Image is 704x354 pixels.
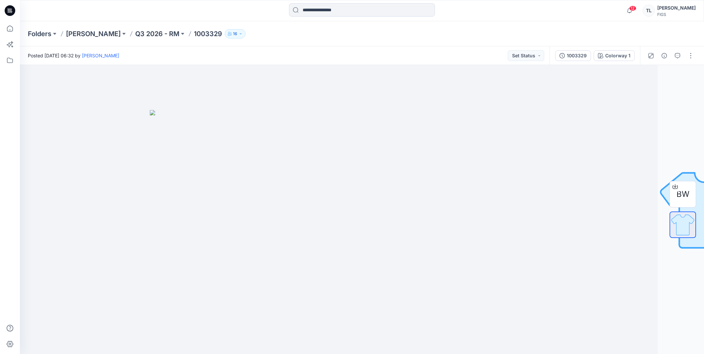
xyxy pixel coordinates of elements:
[82,53,119,58] a: [PERSON_NAME]
[676,188,689,200] span: BW
[150,110,481,354] img: eyJhbGciOiJIUzI1NiIsImtpZCI6IjAiLCJzbHQiOiJzZXMiLCJ0eXAiOiJKV1QifQ.eyJkYXRhIjp7InR5cGUiOiJzdG9yYW...
[233,30,237,37] p: 16
[659,50,670,61] button: Details
[555,50,591,61] button: 1003329
[594,50,635,61] button: Colorway 1
[66,29,121,38] a: [PERSON_NAME]
[670,212,695,237] img: All colorways
[605,52,630,59] div: Colorway 1
[194,29,222,38] p: 1003329
[225,29,246,38] button: 16
[657,12,696,17] div: FIGS
[643,5,655,17] div: TL
[28,29,51,38] a: Folders
[629,6,636,11] span: 12
[657,4,696,12] div: [PERSON_NAME]
[135,29,179,38] a: Q3 2026 - RM
[567,52,587,59] div: 1003329
[28,52,119,59] span: Posted [DATE] 06:32 by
